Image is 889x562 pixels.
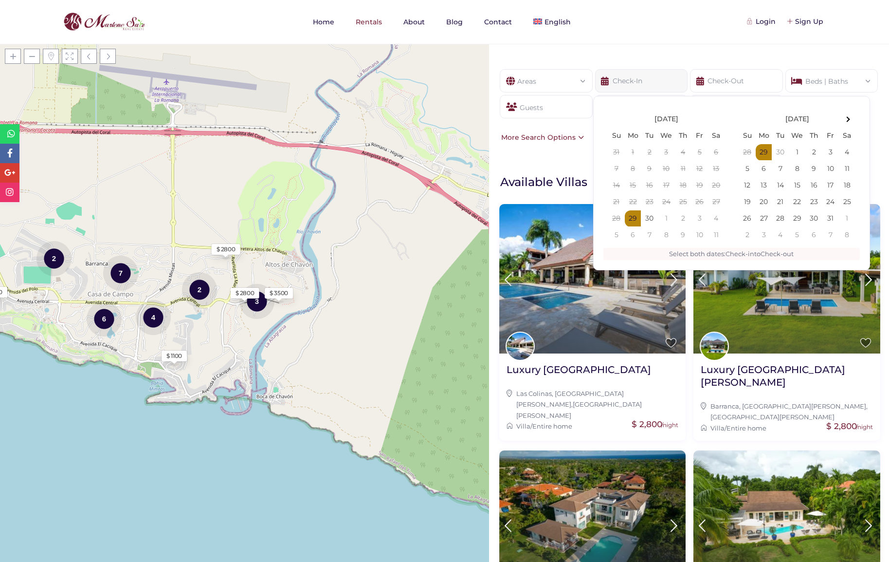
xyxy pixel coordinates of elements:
input: Check-In [595,69,688,93]
td: 2 [675,210,691,227]
td: 2 [806,144,822,161]
input: Check-Out [690,69,783,93]
a: Luxury [GEOGRAPHIC_DATA] [507,363,651,383]
td: 10 [691,227,708,244]
span: English [544,18,571,26]
div: , [701,401,873,423]
td: 1 [625,144,641,161]
td: 11 [839,161,855,177]
td: 25 [675,194,691,210]
td: 3 [756,227,772,244]
td: 30 [641,210,658,227]
td: 11 [675,161,691,177]
td: 13 [708,161,725,177]
div: More Search Options [499,132,584,143]
td: 9 [806,161,822,177]
th: Mo [625,128,641,144]
a: [GEOGRAPHIC_DATA][PERSON_NAME] [516,400,642,419]
h2: Luxury [GEOGRAPHIC_DATA][PERSON_NAME] [701,363,873,389]
td: 19 [739,194,756,210]
td: 25 [839,194,855,210]
td: 28 [772,210,789,227]
div: Areas [508,70,585,87]
img: Luxury Villa Colinas [499,204,686,353]
td: 7 [772,161,789,177]
td: 15 [789,177,806,194]
div: / [701,423,873,433]
th: Su [608,128,625,144]
td: 7 [608,161,625,177]
td: 28 [608,210,625,227]
th: [DATE] [756,111,839,128]
td: 8 [839,227,855,244]
a: Villa [516,422,530,430]
th: We [789,128,806,144]
div: / [507,421,679,431]
div: 2 [182,271,217,308]
td: 9 [675,227,691,244]
a: Entire home [532,422,572,430]
th: Mo [756,128,772,144]
td: 31 [608,144,625,161]
td: 16 [806,177,822,194]
td: 23 [641,194,658,210]
th: Tu [772,128,789,144]
td: 17 [822,177,839,194]
th: Sa [708,128,725,144]
div: 6 [87,300,122,337]
div: 3 [239,283,274,319]
img: Luxury Villa Cañas [693,204,880,353]
h2: Luxury [GEOGRAPHIC_DATA] [507,363,651,376]
td: 10 [822,161,839,177]
td: 27 [756,210,772,227]
td: 14 [608,177,625,194]
div: , [507,388,679,421]
div: Loading Maps [171,148,317,199]
td: 7 [641,227,658,244]
td: 29 [625,210,641,227]
td: 4 [708,210,725,227]
td: 26 [691,194,708,210]
td: 18 [839,177,855,194]
h1: Available Villas [500,174,884,189]
td: 3 [691,210,708,227]
span: Check-out [761,250,794,258]
td: 21 [772,194,789,210]
td: 14 [772,177,789,194]
td: 11 [708,227,725,244]
div: $ 1100 [166,352,182,360]
td: 5 [691,144,708,161]
td: 8 [625,161,641,177]
td: 4 [839,144,855,161]
td: 22 [789,194,806,210]
a: Luxury [GEOGRAPHIC_DATA][PERSON_NAME] [701,363,873,396]
td: 6 [806,227,822,244]
td: 24 [822,194,839,210]
td: 30 [772,144,789,161]
th: Fr [691,128,708,144]
td: 17 [658,177,675,194]
td: 5 [608,227,625,244]
td: 16 [641,177,658,194]
td: 22 [625,194,641,210]
th: [DATE] [625,111,708,128]
td: 12 [739,177,756,194]
td: 18 [675,177,691,194]
a: [GEOGRAPHIC_DATA][PERSON_NAME] [710,413,835,421]
td: 5 [739,161,756,177]
div: $ 2800 [236,289,254,298]
td: 24 [658,194,675,210]
a: Las Colinas, [GEOGRAPHIC_DATA][PERSON_NAME] [516,390,624,408]
td: 31 [822,210,839,227]
div: Sign Up [788,16,823,27]
div: 7 [103,255,138,291]
div: 4 [136,299,171,336]
div: Select both dates: to [603,248,860,260]
img: logo [61,10,147,34]
th: We [658,128,675,144]
td: 28 [739,144,756,161]
td: 1 [789,144,806,161]
th: Th [806,128,822,144]
td: 3 [658,144,675,161]
div: Guests [500,95,593,118]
